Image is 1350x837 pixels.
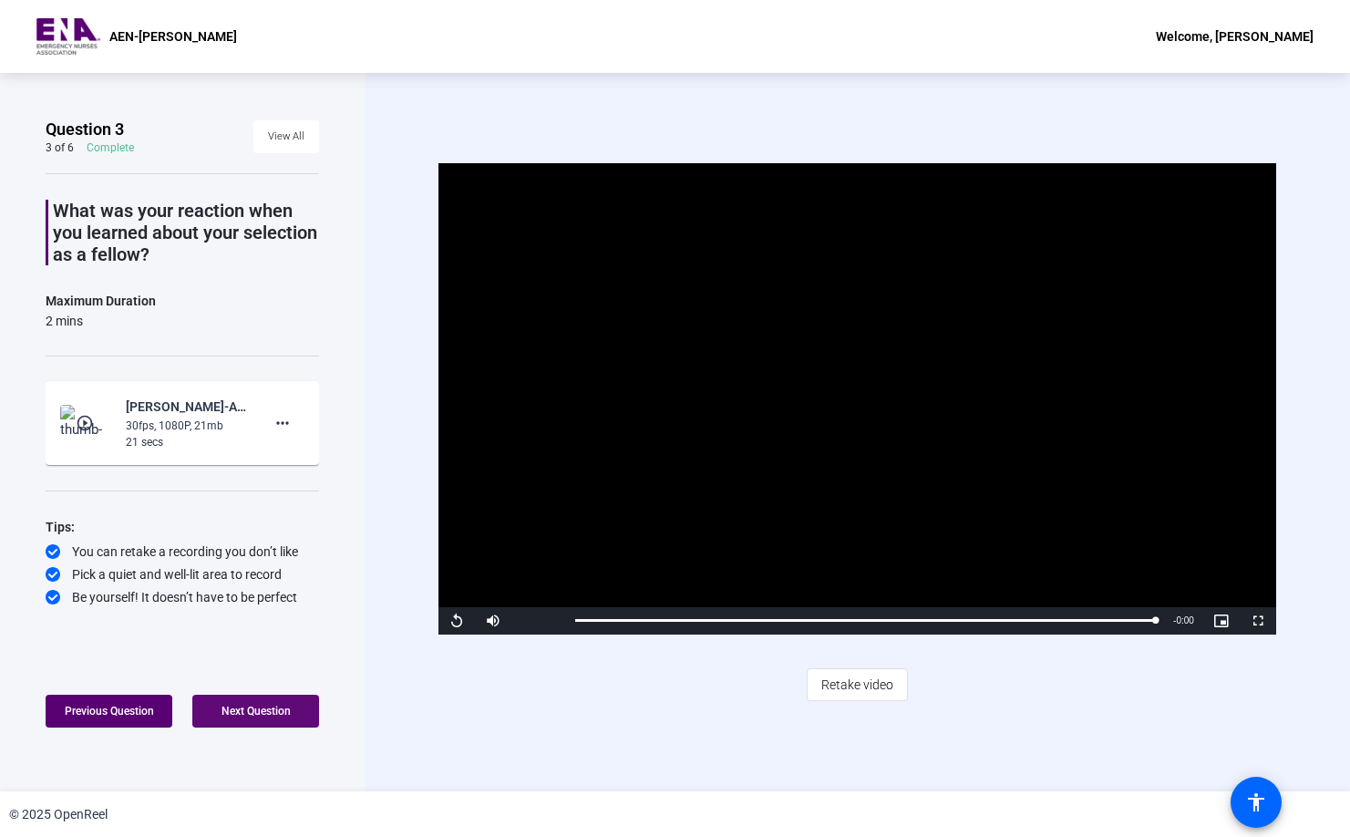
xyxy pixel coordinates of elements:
div: Welcome, [PERSON_NAME] [1156,26,1314,47]
span: Retake video [821,667,893,702]
div: Be yourself! It doesn’t have to be perfect [46,588,319,606]
span: View All [268,123,304,150]
button: Mute [475,607,511,635]
div: 2 mins [46,312,156,330]
mat-icon: more_horiz [272,412,294,434]
div: [PERSON_NAME]-AEN-[PERSON_NAME]-AEN-[PERSON_NAME]-1756899902283-webcam [126,396,248,418]
div: You can retake a recording you don’t like [46,542,319,561]
span: Question 3 [46,119,124,140]
img: thumb-nail [60,405,114,441]
button: Previous Question [46,695,172,728]
div: 30fps, 1080P, 21mb [126,418,248,434]
button: Replay [438,607,475,635]
div: © 2025 OpenReel [9,805,108,824]
p: AEN-[PERSON_NAME] [109,26,237,47]
button: Retake video [807,668,908,701]
span: Next Question [222,705,291,718]
div: Complete [87,140,134,155]
button: Fullscreen [1240,607,1276,635]
div: Progress Bar [575,619,1155,622]
div: 3 of 6 [46,140,74,155]
button: Next Question [192,695,319,728]
button: Picture-in-Picture [1203,607,1240,635]
span: - [1173,615,1176,625]
div: Video Player [438,163,1276,635]
div: 21 secs [126,434,248,450]
p: What was your reaction when you learned about your selection as a fellow? [53,200,319,265]
div: Maximum Duration [46,290,156,312]
mat-icon: play_circle_outline [76,414,98,432]
button: View All [253,120,319,153]
mat-icon: accessibility [1245,791,1267,813]
div: Tips: [46,516,319,538]
span: Previous Question [65,705,154,718]
img: OpenReel logo [36,18,100,55]
span: 0:00 [1176,615,1193,625]
div: Pick a quiet and well-lit area to record [46,565,319,584]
